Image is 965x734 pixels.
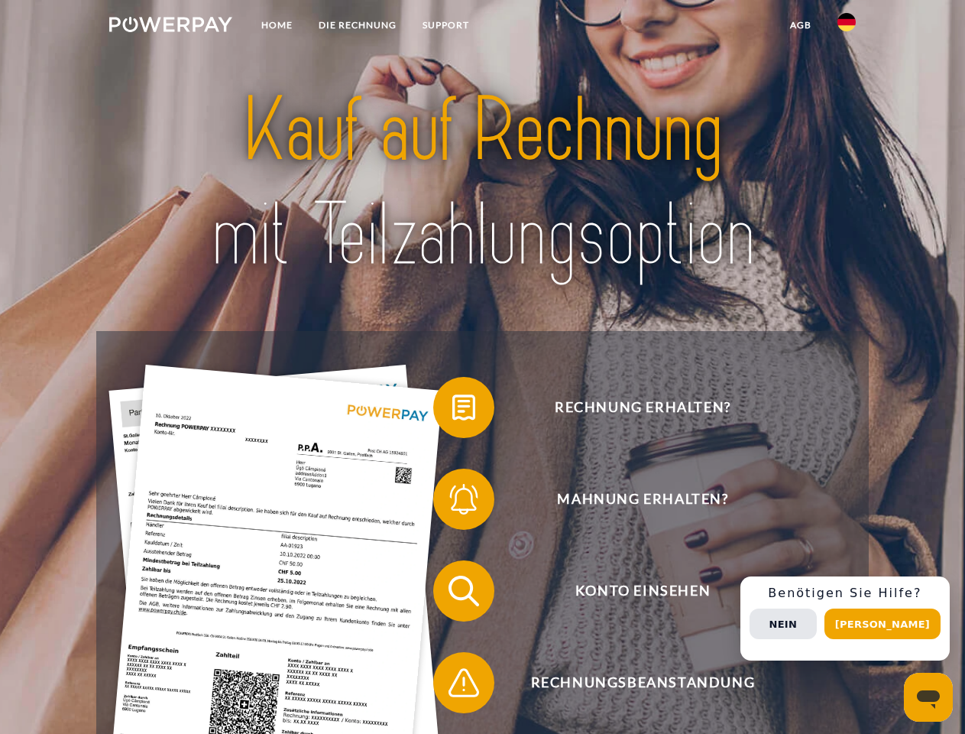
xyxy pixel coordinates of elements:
button: Rechnung erhalten? [433,377,831,438]
button: Konto einsehen [433,560,831,622]
img: de [837,13,856,31]
h3: Benötigen Sie Hilfe? [750,586,941,601]
img: logo-powerpay-white.svg [109,17,232,32]
iframe: Schaltfläche zum Öffnen des Messaging-Fensters [904,673,953,722]
img: qb_warning.svg [445,664,483,702]
img: qb_search.svg [445,572,483,610]
button: Nein [750,609,817,639]
a: Home [248,11,306,39]
img: qb_bill.svg [445,388,483,427]
a: SUPPORT [410,11,482,39]
button: [PERSON_NAME] [824,609,941,639]
span: Konto einsehen [455,560,830,622]
a: agb [777,11,824,39]
img: title-powerpay_de.svg [146,73,819,293]
span: Rechnungsbeanstandung [455,652,830,713]
div: Schnellhilfe [740,576,950,661]
a: DIE RECHNUNG [306,11,410,39]
button: Mahnung erhalten? [433,469,831,530]
button: Rechnungsbeanstandung [433,652,831,713]
span: Mahnung erhalten? [455,469,830,530]
span: Rechnung erhalten? [455,377,830,438]
img: qb_bell.svg [445,480,483,518]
